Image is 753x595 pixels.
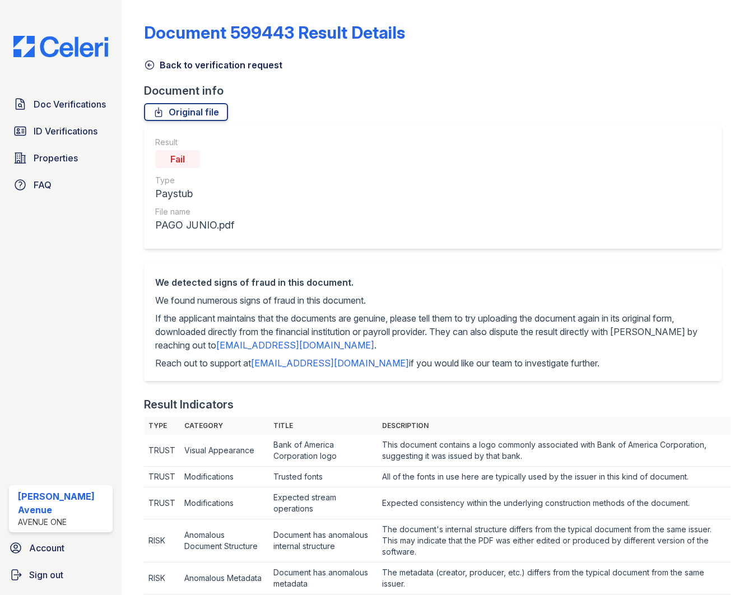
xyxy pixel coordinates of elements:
th: Category [180,417,269,435]
div: We detected signs of fraud in this document. [155,276,710,289]
td: Document has anomalous internal structure [269,519,378,563]
span: Properties [34,151,78,165]
div: Result Indicators [144,397,234,412]
span: . [374,340,376,351]
span: Sign out [29,568,63,582]
td: Visual Appearance [180,435,269,467]
td: Expected consistency within the underlying construction methods of the document. [378,487,731,519]
a: Doc Verifications [9,93,113,115]
div: Avenue One [18,517,108,528]
td: The document's internal structure differs from the typical document from the same issuer. This ma... [378,519,731,563]
span: Account [29,541,64,555]
div: [PERSON_NAME] Avenue [18,490,108,517]
a: Document 599443 Result Details [144,22,405,43]
td: Document has anomalous metadata [269,563,378,594]
div: PAGO JUNIO.pdf [155,217,234,233]
a: ID Verifications [9,120,113,142]
a: [EMAIL_ADDRESS][DOMAIN_NAME] [251,357,409,369]
span: FAQ [34,178,52,192]
img: CE_Logo_Blue-a8612792a0a2168367f1c8372b55b34899dd931a85d93a1a3d3e32e68fde9ad4.png [4,36,117,57]
a: Sign out [4,564,117,586]
p: If the applicant maintains that the documents are genuine, please tell them to try uploading the ... [155,312,710,352]
td: TRUST [144,487,180,519]
td: TRUST [144,435,180,467]
a: Original file [144,103,228,121]
td: Expected stream operations [269,487,378,519]
a: Account [4,537,117,559]
td: Bank of America Corporation logo [269,435,378,467]
div: Paystub [155,186,234,202]
td: TRUST [144,467,180,487]
td: RISK [144,563,180,594]
div: Result [155,137,234,148]
p: We found numerous signs of fraud in this document. [155,294,710,307]
td: All of the fonts in use here are typically used by the issuer in this kind of document. [378,467,731,487]
th: Description [378,417,731,435]
td: Modifications [180,487,269,519]
td: Trusted fonts [269,467,378,487]
div: File name [155,206,234,217]
td: Modifications [180,467,269,487]
a: Back to verification request [144,58,282,72]
td: RISK [144,519,180,563]
p: Reach out to support at if you would like our team to investigate further. [155,356,710,370]
a: [EMAIL_ADDRESS][DOMAIN_NAME] [216,340,374,351]
div: Fail [155,150,200,168]
span: Doc Verifications [34,97,106,111]
div: Document info [144,83,731,99]
td: Anomalous Metadata [180,563,269,594]
td: Anomalous Document Structure [180,519,269,563]
div: Type [155,175,234,186]
td: This document contains a logo commonly associated with Bank of America Corporation, suggesting it... [378,435,731,467]
th: Type [144,417,180,435]
a: FAQ [9,174,113,196]
a: Properties [9,147,113,169]
th: Title [269,417,378,435]
td: The metadata (creator, producer, etc.) differs from the typical document from the same issuer. [378,563,731,594]
span: ID Verifications [34,124,97,138]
